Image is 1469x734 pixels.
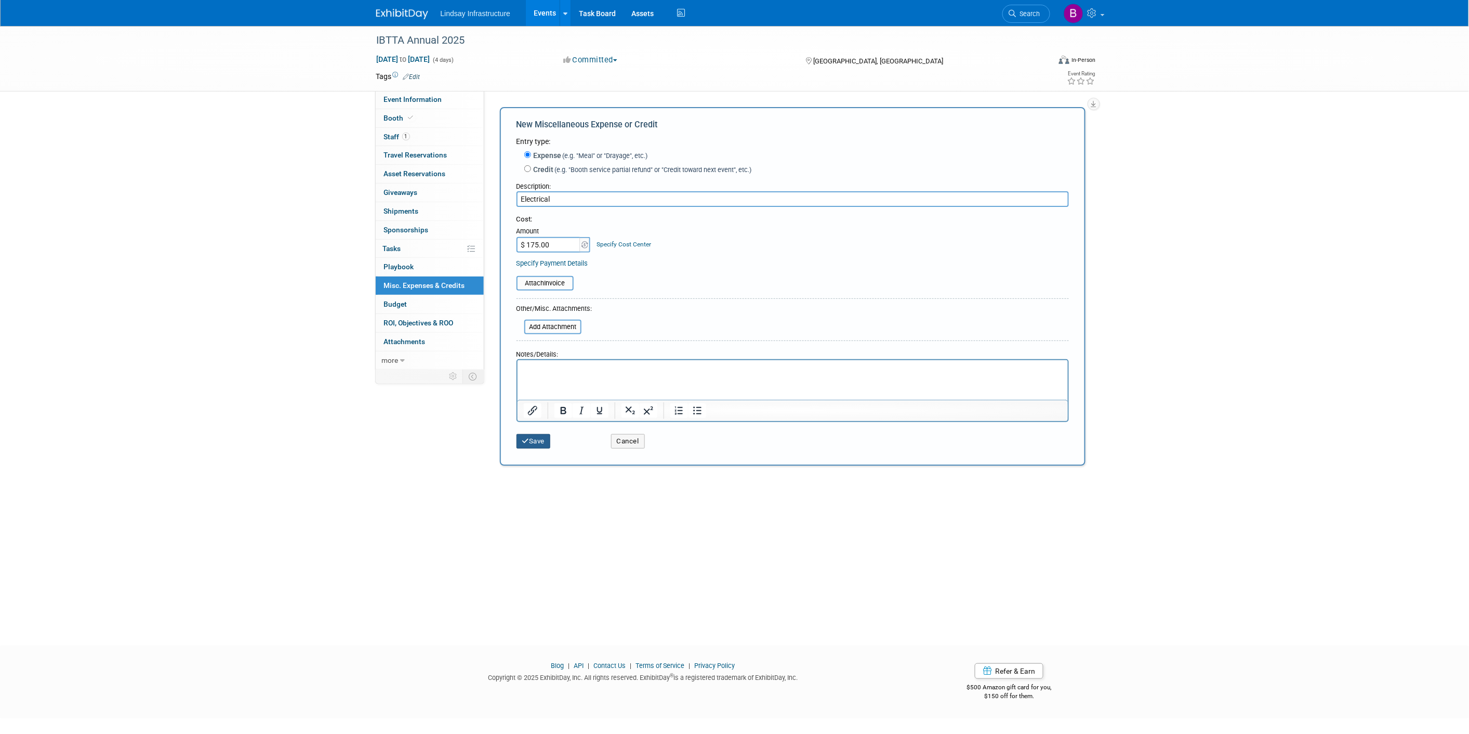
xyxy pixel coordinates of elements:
[554,403,572,418] button: Bold
[384,281,465,290] span: Misc. Expenses & Credits
[524,403,541,418] button: Insert/edit link
[384,188,418,196] span: Giveaways
[384,207,419,215] span: Shipments
[384,226,429,234] span: Sponsorships
[382,356,399,364] span: more
[531,150,648,161] label: Expense
[376,258,484,276] a: Playbook
[383,244,401,253] span: Tasks
[517,136,1069,147] div: Entry type:
[384,114,416,122] span: Booth
[611,434,645,449] button: Cancel
[384,151,447,159] span: Travel Reservations
[1064,4,1083,23] img: Brittany Russell
[621,403,639,418] button: Subscript
[554,166,752,174] span: (e.g. "Booth service partial refund" or "Credit toward next event", etc.)
[384,300,407,308] span: Budget
[384,95,442,103] span: Event Information
[572,403,590,418] button: Italic
[376,277,484,295] a: Misc. Expenses & Credits
[686,662,693,670] span: |
[432,57,454,63] span: (4 days)
[376,71,420,82] td: Tags
[376,165,484,183] a: Asset Reservations
[376,146,484,164] a: Travel Reservations
[376,221,484,239] a: Sponsorships
[517,434,551,449] button: Save
[373,31,1035,50] div: IBTTA Annual 2025
[384,133,410,141] span: Staff
[639,403,657,418] button: Superscript
[597,241,651,248] a: Specify Cost Center
[517,215,1069,225] div: Cost:
[517,177,1069,191] div: Description:
[593,662,626,670] a: Contact Us
[441,9,511,18] span: Lindsay Infrastructure
[399,55,408,63] span: to
[636,662,684,670] a: Terms of Service
[1016,10,1040,18] span: Search
[975,663,1043,679] a: Refer & Earn
[517,304,592,316] div: Other/Misc. Attachments:
[925,692,1093,701] div: $150 off for them.
[925,676,1093,700] div: $500 Amazon gift card for you,
[403,73,420,81] a: Edit
[517,259,588,267] a: Specify Payment Details
[376,202,484,220] a: Shipments
[462,370,484,383] td: Toggle Event Tabs
[402,133,410,140] span: 1
[384,263,414,271] span: Playbook
[376,295,484,313] a: Budget
[694,662,735,670] a: Privacy Policy
[517,227,592,237] div: Amount
[517,119,1069,136] div: New Miscellaneous Expense or Credit
[517,345,1069,359] div: Notes/Details:
[560,55,621,65] button: Committed
[585,662,592,670] span: |
[551,662,564,670] a: Blog
[384,319,454,327] span: ROI, Objectives & ROO
[376,55,431,64] span: [DATE] [DATE]
[670,403,687,418] button: Numbered list
[384,169,446,178] span: Asset Reservations
[408,115,414,121] i: Booth reservation complete
[670,673,673,678] sup: ®
[376,183,484,202] a: Giveaways
[989,54,1096,70] div: Event Format
[518,360,1068,400] iframe: Rich Text Area
[562,152,648,160] span: (e.g. "Meal" or "Drayage", etc.)
[376,109,484,127] a: Booth
[574,662,584,670] a: API
[1059,56,1069,64] img: Format-Inperson.png
[531,164,752,175] label: Credit
[445,370,463,383] td: Personalize Event Tab Strip
[376,314,484,332] a: ROI, Objectives & ROO
[376,9,428,19] img: ExhibitDay
[590,403,608,418] button: Underline
[1067,71,1095,76] div: Event Rating
[1002,5,1050,23] a: Search
[688,403,706,418] button: Bullet list
[376,351,484,370] a: more
[814,57,944,65] span: [GEOGRAPHIC_DATA], [GEOGRAPHIC_DATA]
[376,128,484,146] a: Staff1
[376,671,910,683] div: Copyright © 2025 ExhibitDay, Inc. All rights reserved. ExhibitDay is a registered trademark of Ex...
[376,333,484,351] a: Attachments
[384,337,426,346] span: Attachments
[565,662,572,670] span: |
[376,90,484,109] a: Event Information
[627,662,634,670] span: |
[1071,56,1095,64] div: In-Person
[376,240,484,258] a: Tasks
